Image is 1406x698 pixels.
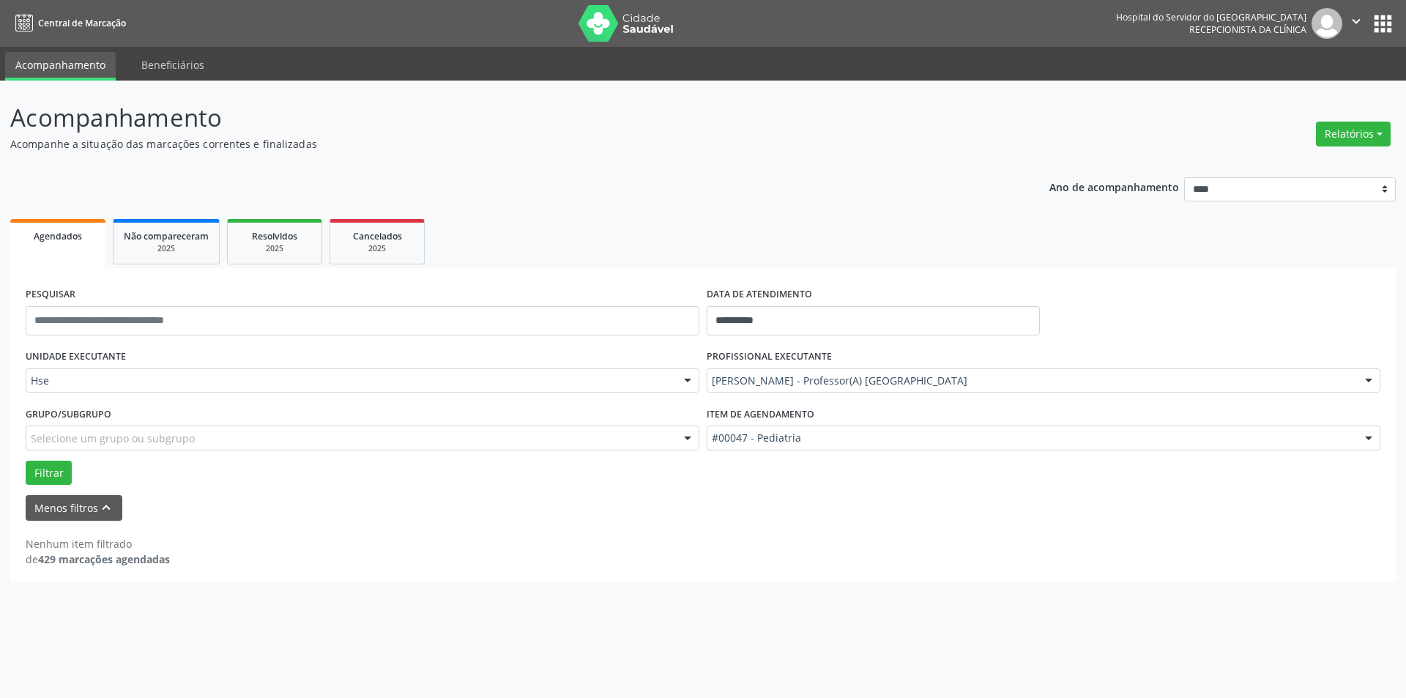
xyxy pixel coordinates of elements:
p: Ano de acompanhamento [1049,177,1179,196]
span: Resolvidos [252,230,297,242]
button: apps [1370,11,1396,37]
p: Acompanhe a situação das marcações correntes e finalizadas [10,136,980,152]
span: Hse [31,374,669,388]
span: Não compareceram [124,230,209,242]
div: 2025 [238,243,311,254]
div: 2025 [341,243,414,254]
label: Grupo/Subgrupo [26,403,111,426]
i:  [1348,13,1364,29]
p: Acompanhamento [10,100,980,136]
span: [PERSON_NAME] - Professor(A) [GEOGRAPHIC_DATA] [712,374,1350,388]
div: de [26,552,170,567]
div: Nenhum item filtrado [26,536,170,552]
img: img [1312,8,1342,39]
span: Agendados [34,230,82,242]
span: #00047 - Pediatria [712,431,1350,445]
span: Selecione um grupo ou subgrupo [31,431,195,446]
label: PROFISSIONAL EXECUTANTE [707,346,832,368]
a: Acompanhamento [5,52,116,81]
span: Recepcionista da clínica [1189,23,1306,36]
button: Relatórios [1316,122,1391,146]
i: keyboard_arrow_up [98,500,114,516]
button:  [1342,8,1370,39]
a: Beneficiários [131,52,215,78]
label: UNIDADE EXECUTANTE [26,346,126,368]
button: Filtrar [26,461,72,486]
div: 2025 [124,243,209,254]
label: DATA DE ATENDIMENTO [707,283,812,306]
label: Item de agendamento [707,403,814,426]
span: Cancelados [353,230,402,242]
a: Central de Marcação [10,11,126,35]
span: Central de Marcação [38,17,126,29]
button: Menos filtroskeyboard_arrow_up [26,495,122,521]
label: PESQUISAR [26,283,75,306]
div: Hospital do Servidor do [GEOGRAPHIC_DATA] [1116,11,1306,23]
strong: 429 marcações agendadas [38,552,170,566]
